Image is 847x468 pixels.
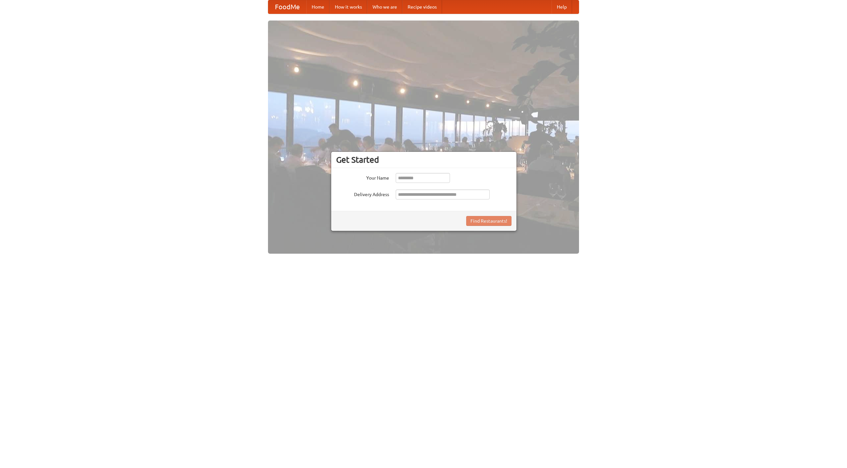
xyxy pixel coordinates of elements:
a: How it works [330,0,367,14]
a: Who we are [367,0,402,14]
a: Help [552,0,572,14]
label: Delivery Address [336,190,389,198]
button: Find Restaurants! [466,216,512,226]
a: Recipe videos [402,0,442,14]
a: Home [306,0,330,14]
a: FoodMe [268,0,306,14]
h3: Get Started [336,155,512,165]
label: Your Name [336,173,389,181]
